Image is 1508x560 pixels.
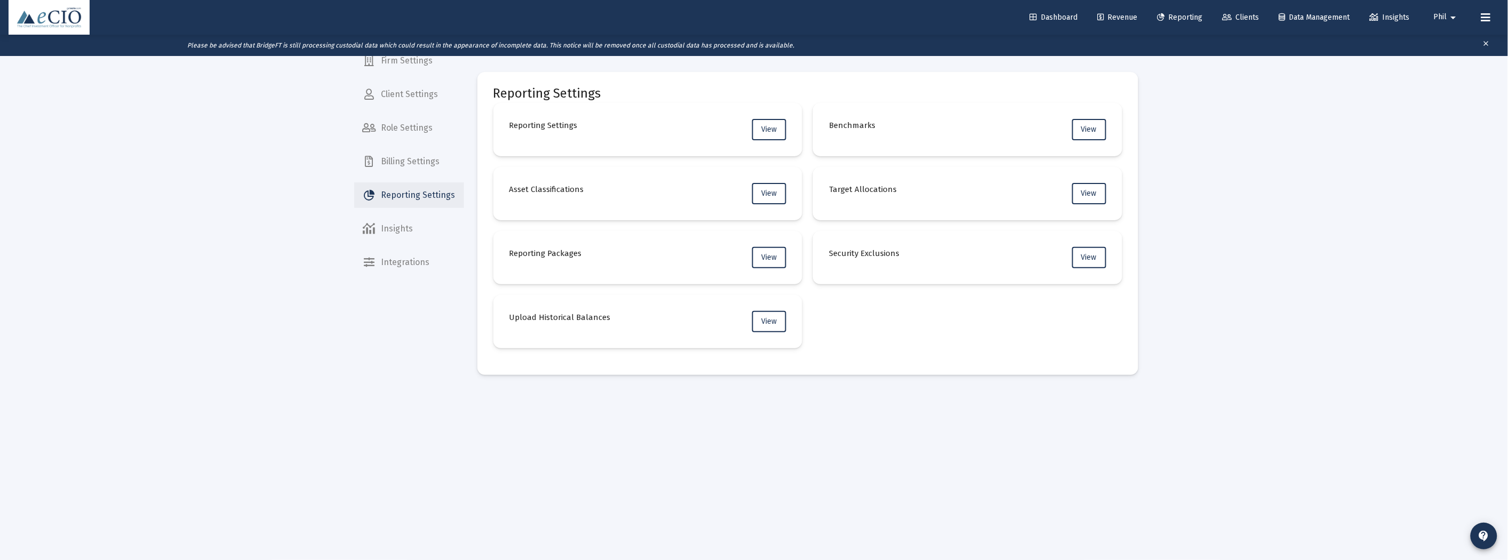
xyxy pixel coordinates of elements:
[1089,7,1146,28] a: Revenue
[829,183,897,196] h4: Target Allocations
[762,317,777,326] span: View
[354,250,464,275] a: Integrations
[1447,7,1460,28] mat-icon: arrow_drop_down
[1478,530,1490,542] mat-icon: contact_support
[1149,7,1211,28] a: Reporting
[752,247,786,268] button: View
[1098,13,1138,22] span: Revenue
[1370,13,1410,22] span: Insights
[1271,7,1359,28] a: Data Management
[509,311,611,324] h4: Upload Historical Balances
[1022,7,1087,28] a: Dashboard
[762,125,777,134] span: View
[509,183,584,196] h4: Asset Classifications
[1072,183,1106,204] button: View
[17,7,82,28] img: Dashboard
[762,253,777,262] span: View
[1421,6,1473,28] button: Phil
[762,189,777,198] span: View
[354,149,464,174] a: Billing Settings
[1482,37,1490,53] mat-icon: clear
[1072,247,1106,268] button: View
[509,119,578,132] h4: Reporting Settings
[1361,7,1418,28] a: Insights
[1214,7,1268,28] a: Clients
[752,311,786,332] button: View
[752,183,786,204] button: View
[829,119,875,132] h4: Benchmarks
[354,82,464,107] a: Client Settings
[1072,119,1106,140] button: View
[1279,13,1350,22] span: Data Management
[1158,13,1203,22] span: Reporting
[1030,13,1078,22] span: Dashboard
[1081,125,1097,134] span: View
[354,182,464,208] a: Reporting Settings
[354,48,464,74] a: Firm Settings
[354,115,464,141] a: Role Settings
[752,119,786,140] button: View
[829,247,899,260] h4: Security Exclusions
[1223,13,1259,22] span: Clients
[1434,13,1447,22] span: Phil
[1081,189,1097,198] span: View
[187,42,794,49] i: Please be advised that BridgeFT is still processing custodial data which could result in the appe...
[1081,253,1097,262] span: View
[354,216,464,242] a: Insights
[493,88,601,99] mat-card-title: Reporting Settings
[509,247,582,260] h4: Reporting Packages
